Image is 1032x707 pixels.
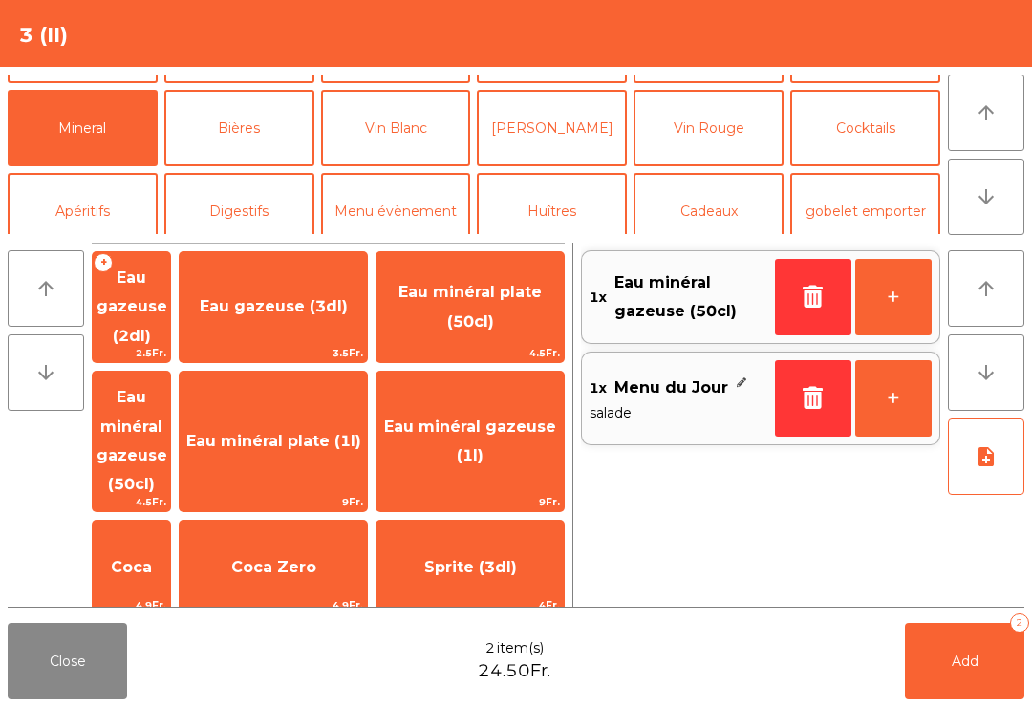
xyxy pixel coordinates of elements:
[180,344,367,362] span: 3.5Fr.
[19,21,68,50] h4: 3 (II)
[8,90,158,166] button: Mineral
[164,90,314,166] button: Bières
[8,334,84,411] button: arrow_downward
[905,623,1024,699] button: Add2
[975,101,998,124] i: arrow_upward
[376,493,564,511] span: 9Fr.
[590,374,607,402] span: 1x
[952,653,978,670] span: Add
[1010,613,1029,632] div: 2
[97,388,167,493] span: Eau minéral gazeuse (50cl)
[975,277,998,300] i: arrow_upward
[948,159,1024,235] button: arrow_downward
[8,250,84,327] button: arrow_upward
[478,658,550,684] span: 24.50Fr.
[34,277,57,300] i: arrow_upward
[477,90,627,166] button: [PERSON_NAME]
[790,173,940,249] button: gobelet emporter
[614,374,728,402] span: Menu du Jour
[93,493,170,511] span: 4.5Fr.
[93,596,170,614] span: 4.9Fr.
[8,173,158,249] button: Apéritifs
[975,185,998,208] i: arrow_downward
[376,596,564,614] span: 4Fr.
[975,445,998,468] i: note_add
[200,297,348,315] span: Eau gazeuse (3dl)
[948,418,1024,495] button: note_add
[855,259,932,335] button: +
[634,173,784,249] button: Cadeaux
[384,418,556,464] span: Eau minéral gazeuse (1l)
[948,250,1024,327] button: arrow_upward
[180,596,367,614] span: 4.9Fr.
[321,90,471,166] button: Vin Blanc
[186,432,361,450] span: Eau minéral plate (1l)
[590,268,607,327] span: 1x
[8,623,127,699] button: Close
[376,344,564,362] span: 4.5Fr.
[948,75,1024,151] button: arrow_upward
[634,90,784,166] button: Vin Rouge
[164,173,314,249] button: Digestifs
[97,268,167,345] span: Eau gazeuse (2dl)
[614,268,767,327] span: Eau minéral gazeuse (50cl)
[790,90,940,166] button: Cocktails
[94,253,113,272] span: +
[477,173,627,249] button: Huîtres
[975,361,998,384] i: arrow_downward
[590,402,767,423] span: salade
[485,638,495,658] span: 2
[180,493,367,511] span: 9Fr.
[948,334,1024,411] button: arrow_downward
[398,283,542,330] span: Eau minéral plate (50cl)
[855,360,932,437] button: +
[111,558,152,576] span: Coca
[497,638,544,658] span: item(s)
[93,344,170,362] span: 2.5Fr.
[231,558,316,576] span: Coca Zero
[34,361,57,384] i: arrow_downward
[424,558,517,576] span: Sprite (3dl)
[321,173,471,249] button: Menu évènement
